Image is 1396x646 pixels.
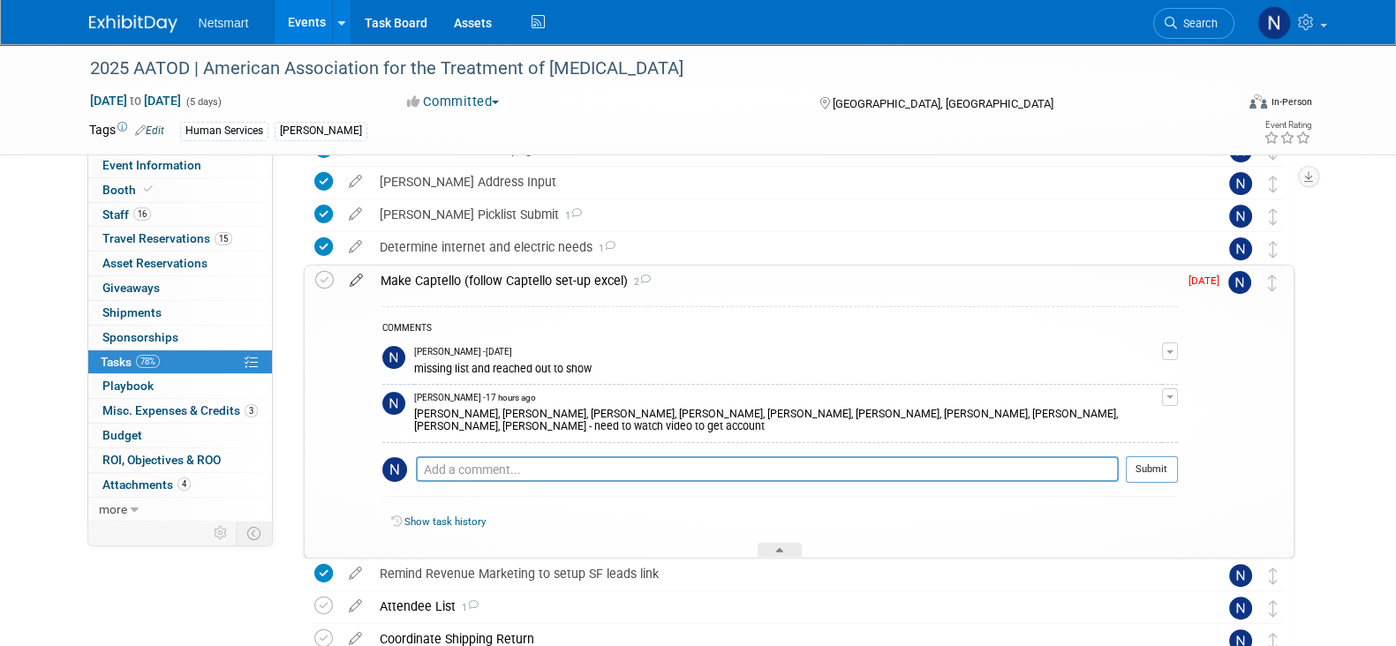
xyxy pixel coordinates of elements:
a: Staff16 [88,203,272,227]
i: Move task [1269,241,1278,258]
i: Move task [1269,600,1278,617]
span: Search [1177,17,1218,30]
img: Nina Finn [1228,271,1251,294]
span: Event Information [102,158,201,172]
a: Playbook [88,374,272,398]
a: Asset Reservations [88,252,272,275]
a: Shipments [88,301,272,325]
span: 15 [215,232,232,245]
i: Move task [1268,274,1277,291]
td: Toggle Event Tabs [236,522,272,545]
img: Nina Finn [1229,205,1252,228]
a: Show task history [404,515,486,528]
a: edit [340,174,371,190]
span: Staff [102,207,151,222]
img: Nina Finn [382,457,407,482]
span: 2 [628,276,651,288]
span: Netsmart [199,16,249,30]
span: 1 [592,243,615,254]
i: Move task [1269,176,1278,192]
span: [DATE] [1188,274,1228,287]
span: Asset Reservations [102,256,208,270]
img: Nina Finn [1229,564,1252,587]
span: 3 [245,404,258,417]
span: Playbook [102,379,154,393]
a: Event Information [88,154,272,177]
span: [GEOGRAPHIC_DATA], [GEOGRAPHIC_DATA] [833,97,1053,110]
a: Giveaways [88,276,272,300]
div: [PERSON_NAME], [PERSON_NAME], [PERSON_NAME], [PERSON_NAME], [PERSON_NAME], [PERSON_NAME], [PERSON... [414,404,1162,432]
i: Move task [1269,567,1278,584]
span: 78% [136,355,160,368]
span: [PERSON_NAME] - [DATE] [414,346,512,358]
img: Nina Finn [382,346,405,369]
a: Edit [135,124,164,137]
a: Travel Reservations15 [88,227,272,251]
span: Misc. Expenses & Credits [102,403,258,417]
a: Misc. Expenses & Credits3 [88,399,272,423]
span: Budget [102,428,142,442]
img: Nina Finn [1229,172,1252,195]
a: ROI, Objectives & ROO [88,448,272,472]
div: Event Format [1130,92,1312,118]
div: Event Rating [1263,121,1310,130]
span: Booth [102,183,156,197]
span: Giveaways [102,281,160,295]
a: edit [341,273,372,289]
img: Nina Finn [1229,237,1252,260]
div: Determine internet and electric needs [371,232,1194,262]
img: Format-Inperson.png [1249,94,1267,109]
a: Search [1153,8,1234,39]
i: Booth reservation complete [144,184,153,194]
span: [DATE] [DATE] [89,93,182,109]
a: more [88,498,272,522]
a: Tasks78% [88,350,272,374]
a: edit [340,598,371,614]
span: 1 [559,210,582,222]
td: Tags [89,121,164,141]
div: [PERSON_NAME] Picklist Submit [371,199,1194,229]
img: Nina Finn [1229,597,1252,620]
span: 4 [177,477,191,491]
div: In-Person [1270,95,1311,109]
div: COMMENTS [382,320,1178,339]
a: Attachments4 [88,473,272,497]
span: 16 [133,207,151,221]
span: Attachments [102,477,191,492]
span: [PERSON_NAME] - 17 hours ago [414,392,536,404]
i: Move task [1269,208,1278,225]
div: Remind Revenue Marketing to setup SF leads link [371,559,1194,589]
button: Submit [1126,456,1178,483]
div: missing list and reached out to show [414,359,1162,376]
a: edit [340,566,371,582]
span: Sponsorships [102,330,178,344]
td: Personalize Event Tab Strip [206,522,237,545]
span: more [99,502,127,516]
span: ROI, Objectives & ROO [102,453,221,467]
img: Nina Finn [382,392,405,415]
span: Tasks [101,355,160,369]
span: Travel Reservations [102,231,232,245]
span: Shipments [102,305,162,319]
div: Attendee List [371,591,1194,621]
div: Human Services [180,122,268,140]
div: Make Captello (follow Captello set-up excel) [372,266,1178,296]
span: (5 days) [185,96,222,108]
a: Sponsorships [88,326,272,349]
a: edit [340,239,371,255]
div: [PERSON_NAME] [275,122,367,140]
img: Nina Finn [1257,6,1291,40]
img: ExhibitDay [89,15,177,33]
a: Budget [88,424,272,447]
div: 2025 AATOD | American Association for the Treatment of [MEDICAL_DATA] [84,53,1208,85]
span: to [127,94,144,108]
div: [PERSON_NAME] Address Input [371,167,1194,197]
span: 1 [456,602,479,613]
a: edit [340,207,371,222]
button: Committed [401,93,506,111]
a: Booth [88,178,272,202]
